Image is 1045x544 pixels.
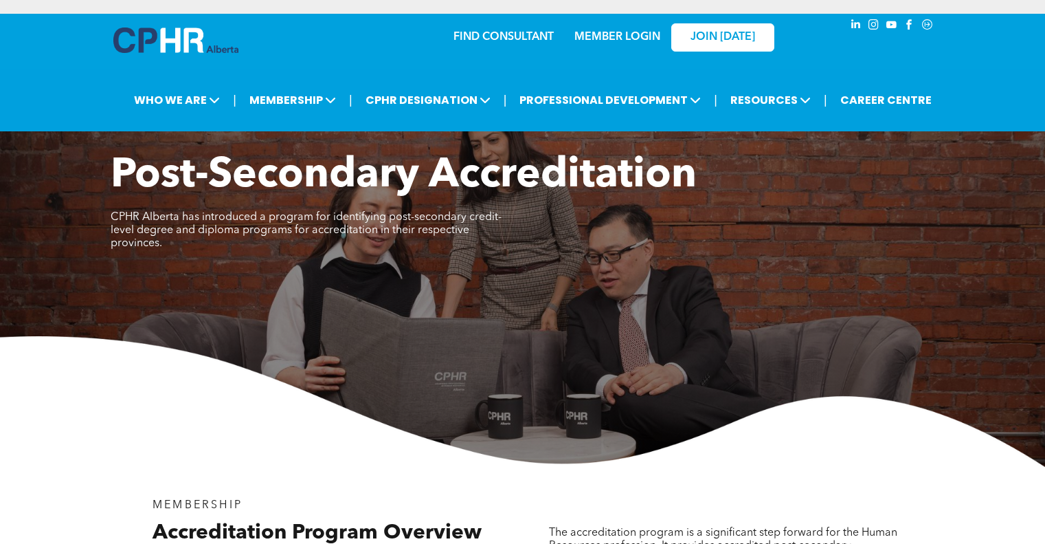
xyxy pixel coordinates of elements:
a: JOIN [DATE] [671,23,774,52]
a: Social network [920,17,935,36]
span: MEMBERSHIP [153,500,243,511]
img: A blue and white logo for cp alberta [113,28,238,53]
a: facebook [902,17,917,36]
span: Post-Secondary Accreditation [111,155,697,197]
li: | [504,86,507,114]
a: youtube [884,17,899,36]
li: | [349,86,352,114]
li: | [233,86,236,114]
span: Accreditation Program Overview [153,523,482,543]
a: FIND CONSULTANT [453,32,554,43]
span: RESOURCES [726,87,815,113]
span: PROFESSIONAL DEVELOPMENT [515,87,705,113]
span: JOIN [DATE] [690,31,755,44]
span: MEMBERSHIP [245,87,340,113]
a: instagram [866,17,881,36]
a: linkedin [849,17,864,36]
a: MEMBER LOGIN [574,32,660,43]
span: CPHR Alberta has introduced a program for identifying post-secondary credit-level degree and dipl... [111,212,502,249]
li: | [714,86,717,114]
span: WHO WE ARE [130,87,224,113]
li: | [824,86,827,114]
a: CAREER CENTRE [836,87,936,113]
span: CPHR DESIGNATION [361,87,495,113]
